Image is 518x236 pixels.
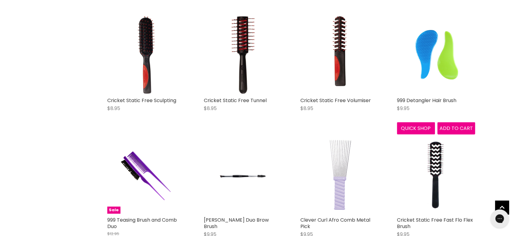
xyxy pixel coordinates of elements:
iframe: Gorgias live chat messenger [487,207,512,230]
a: Cricket Static Free Sculpting [107,16,185,94]
a: Cricket Static Free Sculpting [107,97,176,104]
img: 999 Teasing Brush and Comb Duo [120,136,173,214]
a: 999 Detangler Hair Brush [397,97,456,104]
img: Clever Curl Afro Comb Metal Pick [300,136,379,214]
span: Sale [107,207,120,214]
a: Clever Curl Afro Comb Metal Pick [300,216,370,230]
img: 999 Detangler Hair Brush [410,16,462,94]
a: [PERSON_NAME] Duo Brow Brush [204,216,269,230]
a: 999 Teasing Brush and Comb Duo [107,216,177,230]
button: Add to cart [437,122,475,135]
span: $8.95 [300,105,313,112]
a: Cricket Static Free Fast Flo Flex Brush [397,136,475,214]
img: Cricket Static Free Fast Flo Flex Brush [420,136,452,214]
img: Cricket Static Free Volumiser [314,16,366,94]
a: Cricket Static Free Fast Flo Flex Brush [397,216,473,230]
a: Ardell Duo Brow Brush [204,136,282,214]
button: Quick shop [397,122,435,135]
a: Cricket Static Free Tunnel [204,16,282,94]
img: Cricket Static Free Tunnel [217,16,269,94]
a: 999 Teasing Brush and Comb DuoSale [107,136,185,214]
img: Cricket Static Free Sculpting [120,16,173,94]
a: Cricket Static Free Tunnel [204,97,267,104]
span: Add to cart [440,125,473,132]
a: 999 Detangler Hair Brush [397,16,475,94]
span: $8.95 [204,105,217,112]
span: $9.95 [397,105,409,112]
img: Ardell Duo Brow Brush [217,136,269,214]
span: $8.95 [107,105,120,112]
a: Cricket Static Free Volumiser [300,97,371,104]
a: Cricket Static Free Volumiser [300,16,379,94]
